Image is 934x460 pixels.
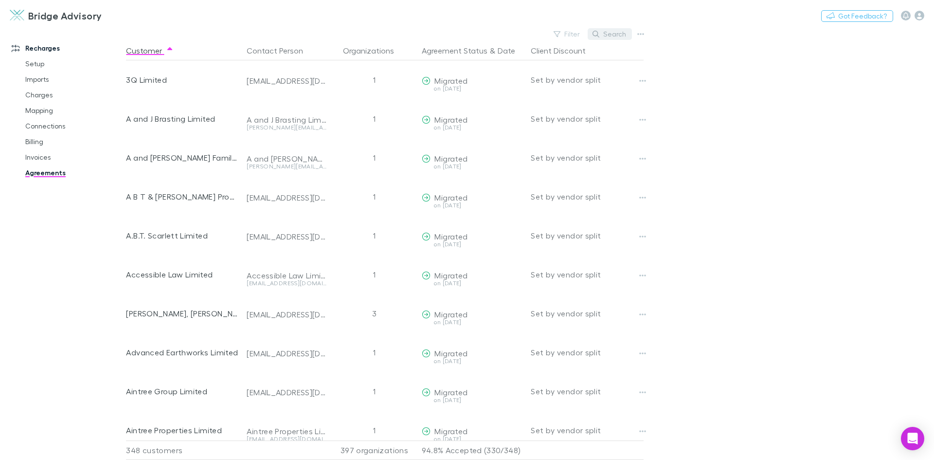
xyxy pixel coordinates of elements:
[531,255,644,294] div: Set by vendor split
[330,294,418,333] div: 3
[531,41,597,60] button: Client Discount
[422,436,523,442] div: on [DATE]
[531,138,644,177] div: Set by vendor split
[126,294,239,333] div: [PERSON_NAME], [PERSON_NAME]
[126,177,239,216] div: A B T & [PERSON_NAME] Property Trust
[247,125,326,130] div: [PERSON_NAME][EMAIL_ADDRESS][DOMAIN_NAME]
[434,115,467,124] span: Migrated
[434,387,467,397] span: Migrated
[247,310,326,319] div: [EMAIL_ADDRESS][DOMAIN_NAME]
[28,10,102,21] h3: Bridge Advisory
[247,41,315,60] button: Contact Person
[247,436,326,442] div: [EMAIL_ADDRESS][DOMAIN_NAME]
[16,56,131,72] a: Setup
[422,358,523,364] div: on [DATE]
[901,427,924,450] div: Open Intercom Messenger
[330,99,418,138] div: 1
[343,41,406,60] button: Organizations
[588,28,632,40] button: Search
[422,397,523,403] div: on [DATE]
[126,441,243,460] div: 348 customers
[247,76,326,86] div: [EMAIL_ADDRESS][DOMAIN_NAME]
[16,165,131,181] a: Agreements
[247,271,326,280] div: Accessible Law Limited
[531,60,644,99] div: Set by vendor split
[16,103,131,118] a: Mapping
[247,387,326,397] div: [EMAIL_ADDRESS][DOMAIN_NAME]
[10,10,24,21] img: Bridge Advisory's Logo
[434,271,467,280] span: Migrated
[4,4,108,27] a: Bridge Advisory
[330,333,418,372] div: 1
[330,216,418,255] div: 1
[434,154,467,163] span: Migrated
[16,149,131,165] a: Invoices
[531,411,644,450] div: Set by vendor split
[247,349,326,358] div: [EMAIL_ADDRESS][DOMAIN_NAME]
[531,99,644,138] div: Set by vendor split
[821,10,893,22] button: Got Feedback?
[126,411,239,450] div: Aintree Properties Limited
[126,138,239,177] div: A and [PERSON_NAME] Family Trust
[531,294,644,333] div: Set by vendor split
[16,72,131,87] a: Imports
[422,241,523,247] div: on [DATE]
[247,280,326,286] div: [EMAIL_ADDRESS][DOMAIN_NAME]
[434,426,467,436] span: Migrated
[126,372,239,411] div: Aintree Group Limited
[498,41,515,60] button: Date
[531,372,644,411] div: Set by vendor split
[422,86,523,92] div: on [DATE]
[330,60,418,99] div: 1
[126,216,239,255] div: A.B.T. Scarlett Limited
[126,255,239,294] div: Accessible Law Limited
[247,115,326,125] div: A and J Brasting Limited
[2,40,131,56] a: Recharges
[330,411,418,450] div: 1
[16,118,131,134] a: Connections
[16,87,131,103] a: Charges
[422,441,523,460] p: 94.8% Accepted (330/348)
[126,333,239,372] div: Advanced Earthworks Limited
[422,202,523,208] div: on [DATE]
[330,138,418,177] div: 1
[126,60,239,99] div: 3Q Limited
[126,99,239,138] div: A and J Brasting Limited
[422,164,523,169] div: on [DATE]
[531,177,644,216] div: Set by vendor split
[330,372,418,411] div: 1
[434,232,467,241] span: Migrated
[330,441,418,460] div: 397 organizations
[247,154,326,164] div: A and [PERSON_NAME] Family Trust
[434,193,467,202] span: Migrated
[434,349,467,358] span: Migrated
[531,216,644,255] div: Set by vendor split
[126,41,174,60] button: Customer
[422,319,523,325] div: on [DATE]
[247,164,326,169] div: [PERSON_NAME][EMAIL_ADDRESS][DOMAIN_NAME]
[434,76,467,85] span: Migrated
[330,177,418,216] div: 1
[549,28,586,40] button: Filter
[422,41,523,60] div: &
[16,134,131,149] a: Billing
[247,426,326,436] div: Aintree Properties Limited
[330,255,418,294] div: 1
[422,41,487,60] button: Agreement Status
[531,333,644,372] div: Set by vendor split
[434,310,467,319] span: Migrated
[422,280,523,286] div: on [DATE]
[247,232,326,241] div: [EMAIL_ADDRESS][DOMAIN_NAME]
[422,125,523,130] div: on [DATE]
[247,193,326,202] div: [EMAIL_ADDRESS][DOMAIN_NAME]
